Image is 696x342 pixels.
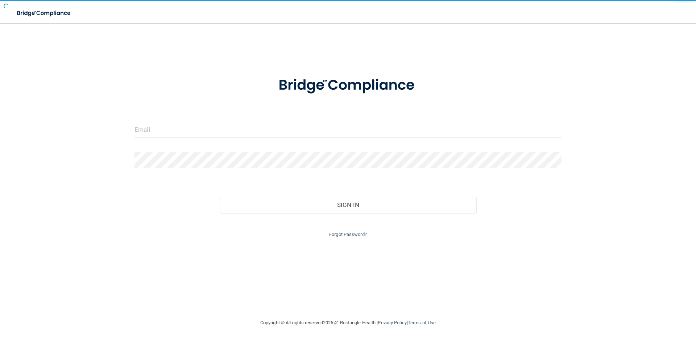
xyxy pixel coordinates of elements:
input: Email [134,122,562,138]
a: Terms of Use [408,320,436,325]
img: bridge_compliance_login_screen.278c3ca4.svg [264,67,432,104]
div: Copyright © All rights reserved 2025 @ Rectangle Health | | [216,311,480,334]
img: bridge_compliance_login_screen.278c3ca4.svg [11,6,78,21]
a: Privacy Policy [378,320,406,325]
button: Sign In [220,197,476,213]
a: Forgot Password? [329,232,367,237]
